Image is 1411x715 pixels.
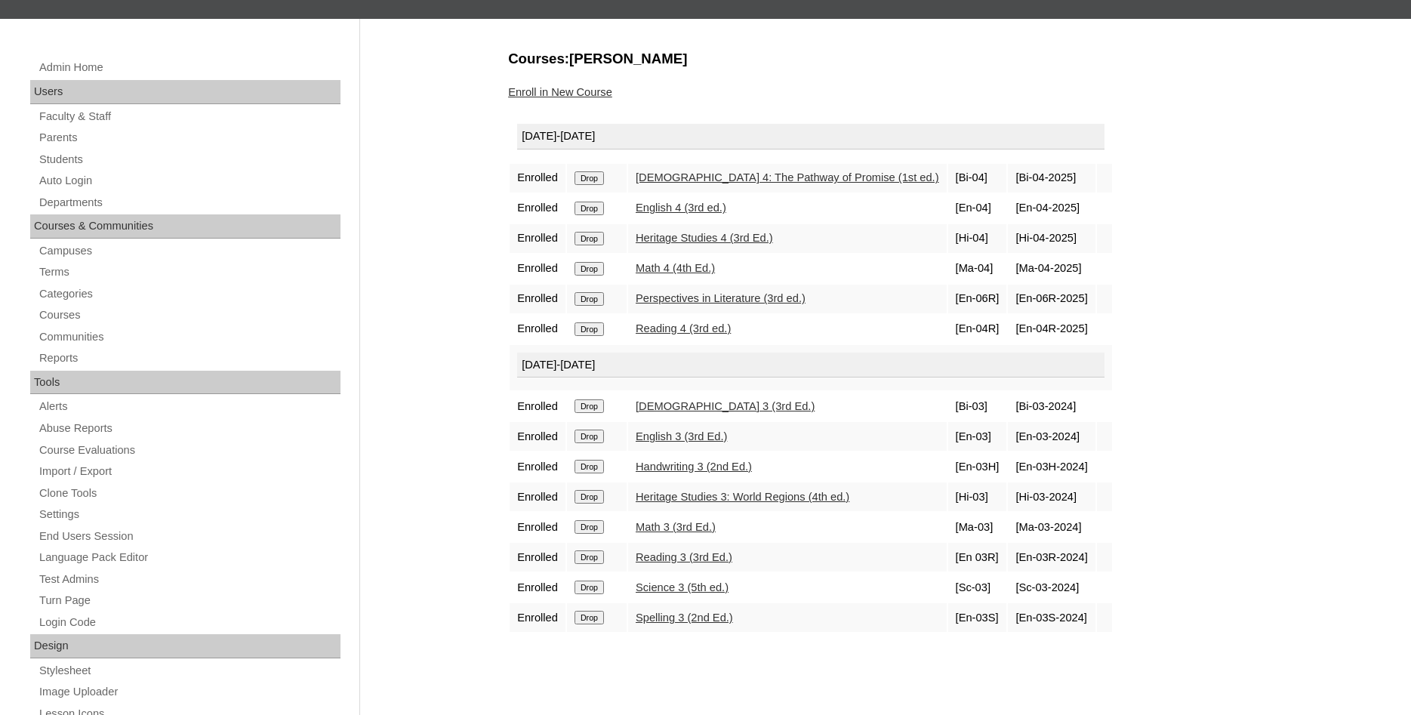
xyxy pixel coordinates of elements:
td: Enrolled [510,224,565,253]
a: Parents [38,128,340,147]
td: Enrolled [510,422,565,451]
a: Departments [38,193,340,212]
a: Campuses [38,242,340,260]
div: [DATE]-[DATE] [517,353,1104,378]
td: [Bi-03] [948,392,1007,421]
a: Heritage Studies 3: World Regions (4th ed.) [636,491,849,503]
td: [En-04] [948,194,1007,223]
a: Heritage Studies 4 (3rd Ed.) [636,232,773,244]
td: Enrolled [510,543,565,572]
input: Drop [575,262,604,276]
td: Enrolled [510,573,565,602]
a: Course Evaluations [38,441,340,460]
td: [Hi-03-2024] [1008,482,1095,511]
a: Communities [38,328,340,347]
a: Terms [38,263,340,282]
input: Drop [575,202,604,215]
td: [Hi-03] [948,482,1007,511]
a: Settings [38,505,340,524]
a: Alerts [38,397,340,416]
td: [Sc-03] [948,573,1007,602]
td: Enrolled [510,603,565,632]
a: [DEMOGRAPHIC_DATA] 3 (3rd Ed.) [636,400,815,412]
a: Handwriting 3 (2nd Ed.) [636,461,752,473]
a: Test Admins [38,570,340,589]
td: Enrolled [510,392,565,421]
a: Abuse Reports [38,419,340,438]
a: Spelling 3 (2nd Ed.) [636,612,733,624]
a: Perspectives in Literature (3rd ed.) [636,292,806,304]
td: [Ma-03-2024] [1008,513,1095,541]
a: English 3 (3rd Ed.) [636,430,727,442]
td: [Ma-03] [948,513,1007,541]
td: [Sc-03-2024] [1008,573,1095,602]
input: Drop [575,430,604,443]
div: Design [30,634,340,658]
td: [Bi-04-2025] [1008,164,1095,193]
td: Enrolled [510,285,565,313]
td: [Bi-04] [948,164,1007,193]
div: Users [30,80,340,104]
a: Stylesheet [38,661,340,680]
td: [En 03R] [948,543,1007,572]
a: Enroll in New Course [508,86,612,98]
td: [En-03S-2024] [1008,603,1095,632]
a: End Users Session [38,527,340,546]
td: [Bi-03-2024] [1008,392,1095,421]
input: Drop [575,399,604,413]
a: Students [38,150,340,169]
input: Drop [575,611,604,624]
a: Reading 3 (3rd Ed.) [636,551,732,563]
td: [En-03H-2024] [1008,452,1095,481]
input: Drop [575,171,604,185]
td: [Ma-04] [948,254,1007,283]
a: English 4 (3rd ed.) [636,202,726,214]
a: Admin Home [38,58,340,77]
input: Drop [575,581,604,594]
td: [En-03R-2024] [1008,543,1095,572]
a: [DEMOGRAPHIC_DATA] 4: The Pathway of Promise (1st ed.) [636,171,939,183]
a: Login Code [38,613,340,632]
td: [En-04R-2025] [1008,315,1095,344]
a: Courses [38,306,340,325]
a: Math 4 (4th Ed.) [636,262,715,274]
td: Enrolled [510,164,565,193]
input: Drop [575,322,604,336]
input: Drop [575,490,604,504]
td: Enrolled [510,513,565,541]
a: Language Pack Editor [38,548,340,567]
a: Faculty & Staff [38,107,340,126]
a: Categories [38,285,340,304]
td: [En-04R] [948,315,1007,344]
td: [En-03S] [948,603,1007,632]
td: [En-06R] [948,285,1007,313]
td: [En-04-2025] [1008,194,1095,223]
div: [DATE]-[DATE] [517,124,1104,149]
div: Courses & Communities [30,214,340,239]
input: Drop [575,460,604,473]
td: [Hi-04] [948,224,1007,253]
td: Enrolled [510,194,565,223]
td: Enrolled [510,254,565,283]
a: Clone Tools [38,484,340,503]
td: Enrolled [510,315,565,344]
a: Auto Login [38,171,340,190]
td: [Ma-04-2025] [1008,254,1095,283]
td: [En-03H] [948,452,1007,481]
input: Drop [575,550,604,564]
div: Tools [30,371,340,395]
input: Drop [575,292,604,306]
a: Science 3 (5th ed.) [636,581,729,593]
td: Enrolled [510,482,565,511]
a: Reports [38,349,340,368]
a: Math 3 (3rd Ed.) [636,521,716,533]
a: Image Uploader [38,683,340,701]
a: Import / Export [38,462,340,481]
td: [En-06R-2025] [1008,285,1095,313]
h3: Courses:[PERSON_NAME] [508,49,1255,69]
td: [En-03-2024] [1008,422,1095,451]
td: Enrolled [510,452,565,481]
input: Drop [575,232,604,245]
a: Reading 4 (3rd ed.) [636,322,731,334]
input: Drop [575,520,604,534]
